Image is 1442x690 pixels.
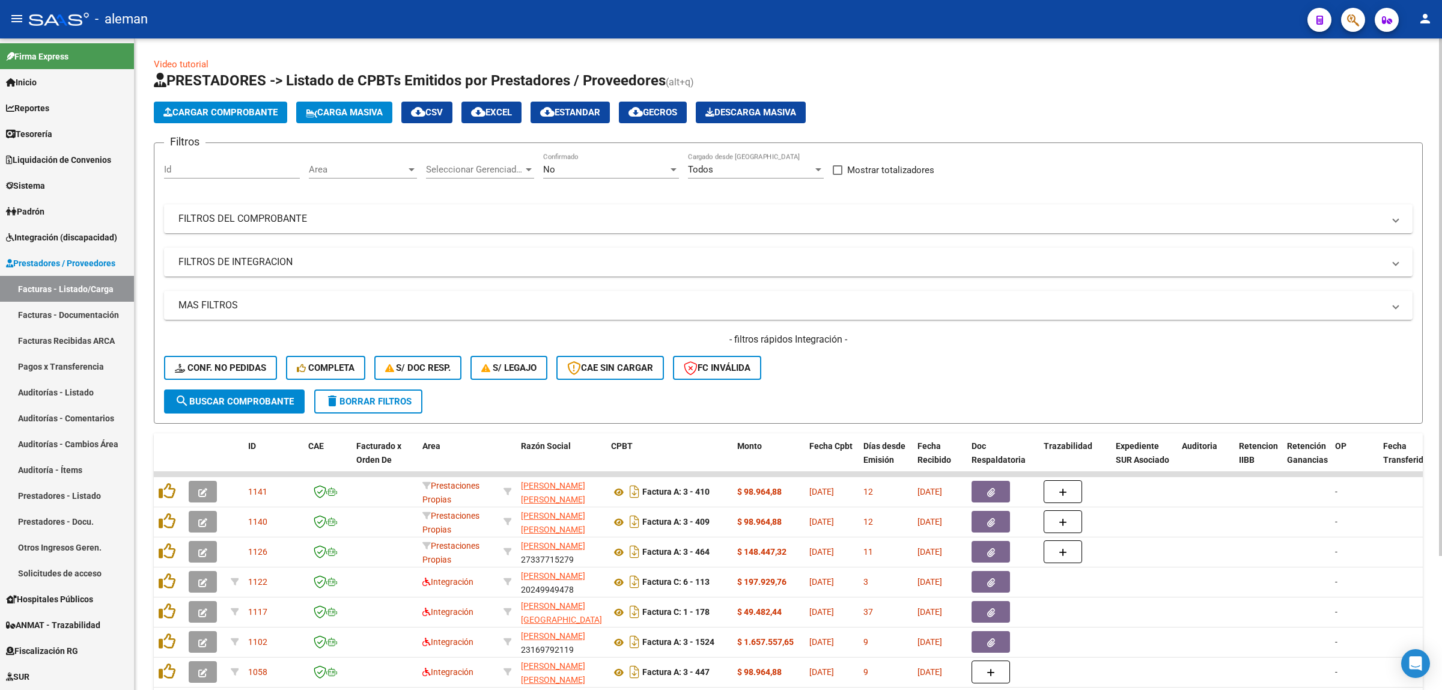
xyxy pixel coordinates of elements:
[248,487,267,496] span: 1141
[567,362,653,373] span: CAE SIN CARGAR
[917,517,942,527] span: [DATE]
[1116,441,1169,465] span: Expediente SUR Asociado
[521,659,601,685] div: 27179940510
[1335,577,1337,587] span: -
[6,618,100,632] span: ANMAT - Trazabilidad
[611,441,633,451] span: CPBT
[6,231,117,244] span: Integración (discapacidad)
[422,541,479,564] span: Prestaciones Propias
[243,433,303,486] datatable-header-cell: ID
[521,441,571,451] span: Razón Social
[642,578,710,587] strong: Factura C: 6 - 113
[863,517,873,527] span: 12
[684,362,750,373] span: FC Inválida
[248,441,256,451] span: ID
[805,433,859,486] datatable-header-cell: Fecha Cpbt
[164,389,305,414] button: Buscar Comprobante
[422,511,479,534] span: Prestaciones Propias
[1330,433,1378,486] datatable-header-cell: OP
[696,102,806,123] app-download-masive: Descarga masiva de comprobantes (adjuntos)
[627,662,642,682] i: Descargar documento
[619,102,687,123] button: Gecros
[809,667,834,677] span: [DATE]
[6,593,93,606] span: Hospitales Públicos
[521,481,585,504] span: [PERSON_NAME] [PERSON_NAME]
[642,668,710,677] strong: Factura A: 3 - 447
[809,441,853,451] span: Fecha Cpbt
[178,299,1384,312] mat-panel-title: MAS FILTROS
[809,577,834,587] span: [DATE]
[422,577,473,587] span: Integración
[164,356,277,380] button: Conf. no pedidas
[248,547,267,557] span: 1126
[154,102,287,123] button: Cargar Comprobante
[374,356,462,380] button: S/ Doc Resp.
[972,441,1026,465] span: Doc Respaldatoria
[154,59,208,70] a: Video tutorial
[422,481,479,504] span: Prestaciones Propias
[521,629,601,655] div: 23169792119
[732,433,805,486] datatable-header-cell: Monto
[248,607,267,617] span: 1117
[470,356,547,380] button: S/ legajo
[809,487,834,496] span: [DATE]
[411,107,443,118] span: CSV
[917,487,942,496] span: [DATE]
[248,517,267,527] span: 1140
[521,599,601,624] div: 27406414103
[521,479,601,504] div: 27344474732
[6,257,115,270] span: Prestadores / Proveedores
[666,76,694,88] span: (alt+q)
[628,105,643,119] mat-icon: cloud_download
[863,547,873,557] span: 11
[705,107,796,118] span: Descarga Masiva
[521,661,585,685] span: [PERSON_NAME] [PERSON_NAME]
[917,441,951,465] span: Fecha Recibido
[737,637,794,647] strong: $ 1.657.557,65
[418,433,499,486] datatable-header-cell: Area
[1335,441,1346,451] span: OP
[422,637,473,647] span: Integración
[1335,547,1337,557] span: -
[737,487,782,496] strong: $ 98.964,88
[163,107,278,118] span: Cargar Comprobante
[673,356,761,380] button: FC Inválida
[175,362,266,373] span: Conf. no pedidas
[967,433,1039,486] datatable-header-cell: Doc Respaldatoria
[356,441,401,465] span: Facturado x Orden De
[1383,441,1428,465] span: Fecha Transferido
[1111,433,1177,486] datatable-header-cell: Expediente SUR Asociado
[164,133,205,150] h3: Filtros
[863,607,873,617] span: 37
[401,102,452,123] button: CSV
[642,638,714,647] strong: Factura A: 3 - 1524
[737,547,786,557] strong: $ 148.447,32
[917,637,942,647] span: [DATE]
[521,539,601,564] div: 27337715279
[863,667,868,677] span: 9
[248,667,267,677] span: 1058
[1418,11,1432,26] mat-icon: person
[809,637,834,647] span: [DATE]
[6,50,68,63] span: Firma Express
[1335,667,1337,677] span: -
[175,396,294,407] span: Buscar Comprobante
[422,441,440,451] span: Area
[178,212,1384,225] mat-panel-title: FILTROS DEL COMPROBANTE
[627,512,642,531] i: Descargar documento
[516,433,606,486] datatable-header-cell: Razón Social
[531,102,610,123] button: Estandar
[521,569,601,594] div: 20249949478
[627,632,642,652] i: Descargar documento
[481,362,537,373] span: S/ legajo
[737,667,782,677] strong: $ 98.964,88
[6,102,49,115] span: Reportes
[1044,441,1092,451] span: Trazabilidad
[164,248,1413,276] mat-expansion-panel-header: FILTROS DE INTEGRACION
[1335,487,1337,496] span: -
[1335,637,1337,647] span: -
[1177,433,1234,486] datatable-header-cell: Auditoria
[6,205,44,218] span: Padrón
[863,441,905,465] span: Días desde Emisión
[1182,441,1217,451] span: Auditoria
